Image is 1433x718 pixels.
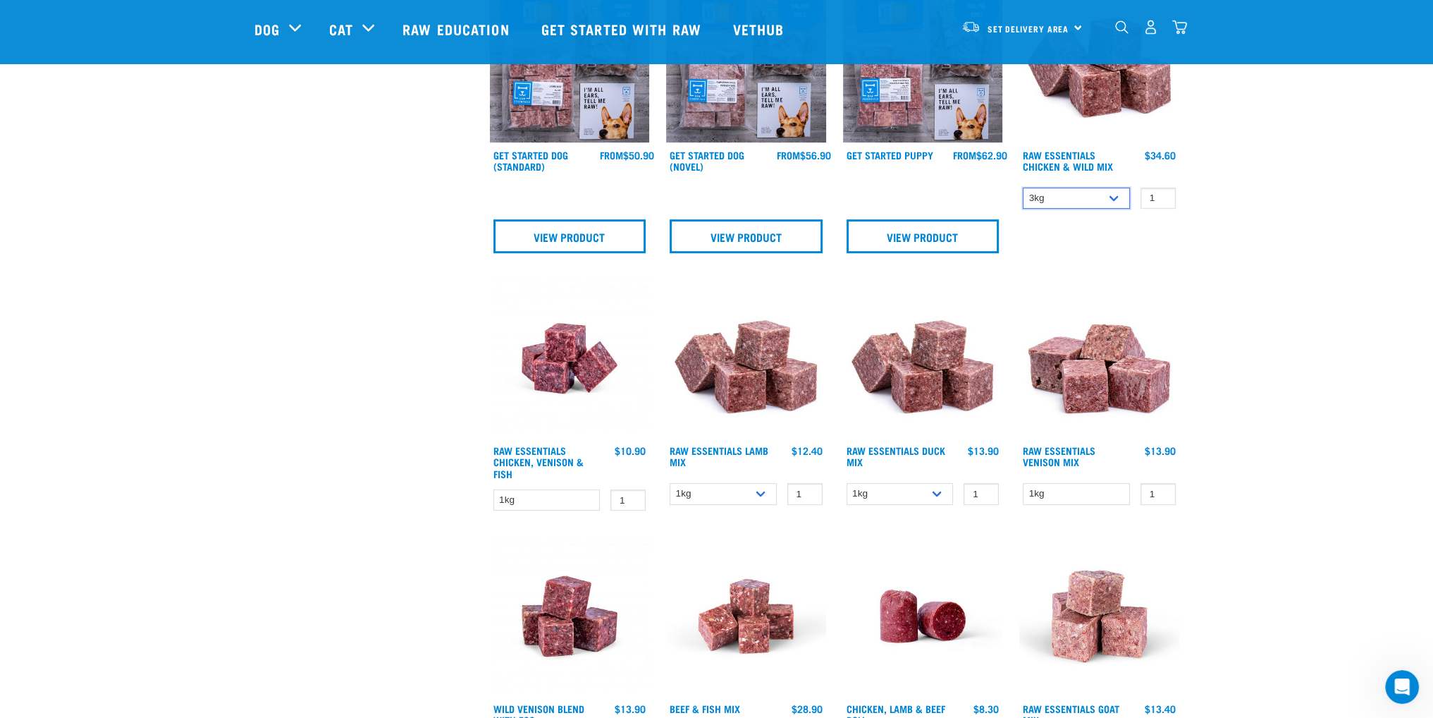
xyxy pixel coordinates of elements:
[1145,150,1176,161] div: $34.60
[847,448,945,464] a: Raw Essentials Duck Mix
[953,150,1007,161] div: $62.90
[493,448,584,475] a: Raw Essentials Chicken, Venison & Fish
[777,150,831,161] div: $56.90
[527,1,719,57] a: Get started with Raw
[792,703,823,714] div: $28.90
[600,150,654,161] div: $50.90
[1145,703,1176,714] div: $13.40
[329,18,353,39] a: Cat
[615,445,646,456] div: $10.90
[666,536,826,696] img: Beef Mackerel 1
[1140,188,1176,209] input: 1
[490,536,650,696] img: Venison Egg 1616
[1023,448,1095,464] a: Raw Essentials Venison Mix
[792,445,823,456] div: $12.40
[670,219,823,253] a: View Product
[1172,20,1187,35] img: home-icon@2x.png
[843,279,1003,439] img: ?1041 RE Lamb Mix 01
[847,152,933,157] a: Get Started Puppy
[1385,670,1419,704] iframe: Intercom live chat
[988,26,1069,31] span: Set Delivery Area
[493,152,568,169] a: Get Started Dog (Standard)
[1019,279,1179,439] img: 1113 RE Venison Mix 01
[254,18,280,39] a: Dog
[670,706,740,711] a: Beef & Fish Mix
[615,703,646,714] div: $13.90
[787,483,823,505] input: 1
[600,152,623,157] span: FROM
[1143,20,1158,35] img: user.png
[777,152,800,157] span: FROM
[1023,152,1113,169] a: Raw Essentials Chicken & Wild Mix
[388,1,527,57] a: Raw Education
[1019,536,1179,696] img: Goat M Ix 38448
[964,483,999,505] input: 1
[1140,483,1176,505] input: 1
[973,703,999,714] div: $8.30
[493,219,646,253] a: View Product
[666,279,826,439] img: ?1041 RE Lamb Mix 01
[1115,20,1128,34] img: home-icon-1@2x.png
[968,445,999,456] div: $13.90
[847,219,1000,253] a: View Product
[670,448,768,464] a: Raw Essentials Lamb Mix
[961,20,980,33] img: van-moving.png
[953,152,976,157] span: FROM
[719,1,802,57] a: Vethub
[670,152,744,169] a: Get Started Dog (Novel)
[1145,445,1176,456] div: $13.90
[843,536,1003,696] img: Raw Essentials Chicken Lamb Beef Bulk Minced Raw Dog Food Roll Unwrapped
[610,489,646,511] input: 1
[490,279,650,439] img: Chicken Venison mix 1655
